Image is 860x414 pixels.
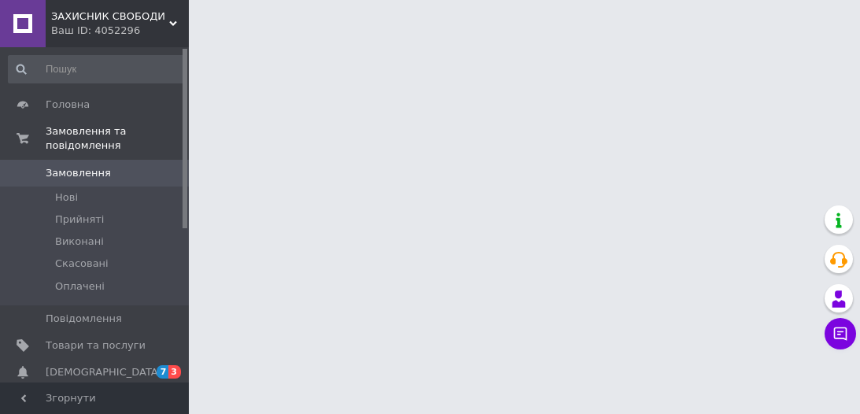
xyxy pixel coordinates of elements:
button: Чат з покупцем [825,318,856,349]
span: 3 [168,365,181,379]
span: [DEMOGRAPHIC_DATA] [46,365,162,379]
span: Головна [46,98,90,112]
div: Ваш ID: 4052296 [51,24,189,38]
span: Товари та послуги [46,338,146,353]
span: Виконані [55,235,104,249]
span: Нові [55,190,78,205]
span: 7 [157,365,169,379]
span: Повідомлення [46,312,122,326]
span: ЗАХИСНИК СВОБОДИ [51,9,169,24]
input: Пошук [8,55,186,83]
span: Прийняті [55,213,104,227]
span: Оплачені [55,279,105,294]
span: Скасовані [55,257,109,271]
span: Замовлення [46,166,111,180]
span: Замовлення та повідомлення [46,124,189,153]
